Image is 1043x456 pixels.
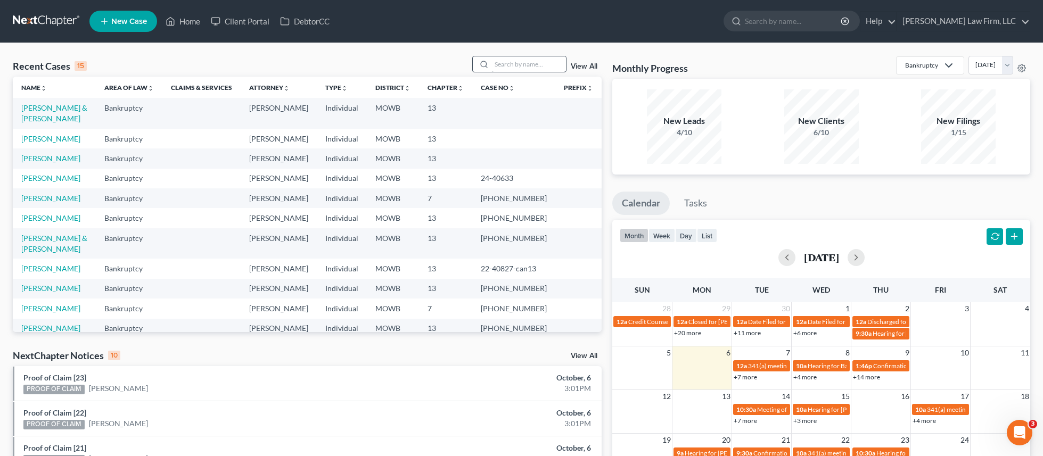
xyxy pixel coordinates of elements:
[249,84,290,92] a: Attorneyunfold_more
[419,319,472,338] td: 13
[96,319,162,338] td: Bankruptcy
[419,169,472,188] td: 13
[23,408,86,417] a: Proof of Claim [22]
[481,84,515,92] a: Case Nounfold_more
[781,434,791,446] span: 21
[757,405,875,413] span: Meeting of Creditors for [PERSON_NAME]
[317,259,367,278] td: Individual
[317,299,367,318] td: Individual
[853,373,880,381] a: +14 more
[472,228,555,259] td: [PHONE_NUMBER]
[367,259,419,278] td: MOWB
[661,390,672,403] span: 12
[241,279,317,299] td: [PERSON_NAME]
[147,85,154,92] i: unfold_more
[675,228,697,243] button: day
[23,373,86,382] a: Proof of Claim [23]
[241,319,317,338] td: [PERSON_NAME]
[745,11,842,31] input: Search by name...
[341,85,348,92] i: unfold_more
[419,259,472,278] td: 13
[21,154,80,163] a: [PERSON_NAME]
[612,192,670,215] a: Calendar
[781,390,791,403] span: 14
[89,418,148,429] a: [PERSON_NAME]
[905,61,938,70] div: Bankruptcy
[23,385,85,394] div: PROOF OF CLAIM
[508,85,515,92] i: unfold_more
[796,405,807,413] span: 10a
[793,417,817,425] a: +3 more
[697,228,717,243] button: list
[784,115,859,127] div: New Clients
[108,351,120,360] div: 10
[661,302,672,315] span: 28
[472,208,555,228] td: [PHONE_NUMBER]
[409,383,591,394] div: 3:01PM
[860,12,896,31] a: Help
[96,259,162,278] td: Bankruptcy
[647,115,721,127] div: New Leads
[721,302,732,315] span: 29
[635,285,650,294] span: Sun
[856,329,872,337] span: 9:30a
[784,127,859,138] div: 6/10
[674,329,701,337] a: +20 more
[21,264,80,273] a: [PERSON_NAME]
[21,194,80,203] a: [PERSON_NAME]
[96,208,162,228] td: Bankruptcy
[317,98,367,128] td: Individual
[409,408,591,418] div: October, 6
[317,129,367,148] td: Individual
[927,405,1034,413] span: 341(a) meeting for Bar K Holdings, LLC
[404,85,410,92] i: unfold_more
[804,252,839,263] h2: [DATE]
[867,318,960,326] span: Discharged for [PERSON_NAME]
[409,443,591,453] div: October, 6
[693,285,711,294] span: Mon
[736,362,747,370] span: 12a
[1024,302,1030,315] span: 4
[419,148,472,168] td: 13
[96,228,162,259] td: Bankruptcy
[160,12,206,31] a: Home
[571,352,597,360] a: View All
[959,390,970,403] span: 17
[317,279,367,299] td: Individual
[913,417,936,425] a: +4 more
[856,318,866,326] span: 12a
[1007,420,1032,445] iframe: Intercom live chat
[241,148,317,168] td: [PERSON_NAME]
[241,129,317,148] td: [PERSON_NAME]
[993,285,1007,294] span: Sat
[688,318,825,326] span: Closed for [PERSON_NAME] & [PERSON_NAME]
[40,85,47,92] i: unfold_more
[96,98,162,128] td: Bankruptcy
[677,318,687,326] span: 12a
[23,443,86,452] a: Proof of Claim [21]
[873,329,956,337] span: Hearing for [PERSON_NAME]
[921,115,996,127] div: New Filings
[317,188,367,208] td: Individual
[721,390,732,403] span: 13
[21,304,80,313] a: [PERSON_NAME]
[317,169,367,188] td: Individual
[840,390,851,403] span: 15
[571,63,597,70] a: View All
[748,362,851,370] span: 341(a) meeting for [PERSON_NAME]
[628,318,739,326] span: Credit Counseling for [PERSON_NAME]
[111,18,147,26] span: New Case
[317,228,367,259] td: Individual
[808,405,891,413] span: Hearing for [PERSON_NAME]
[793,329,817,337] a: +6 more
[367,299,419,318] td: MOWB
[96,169,162,188] td: Bankruptcy
[367,169,419,188] td: MOWB
[666,346,672,359] span: 5
[419,228,472,259] td: 13
[856,362,872,370] span: 1:46p
[844,302,851,315] span: 1
[419,208,472,228] td: 13
[104,84,154,92] a: Area of Lawunfold_more
[736,405,756,413] span: 10:30a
